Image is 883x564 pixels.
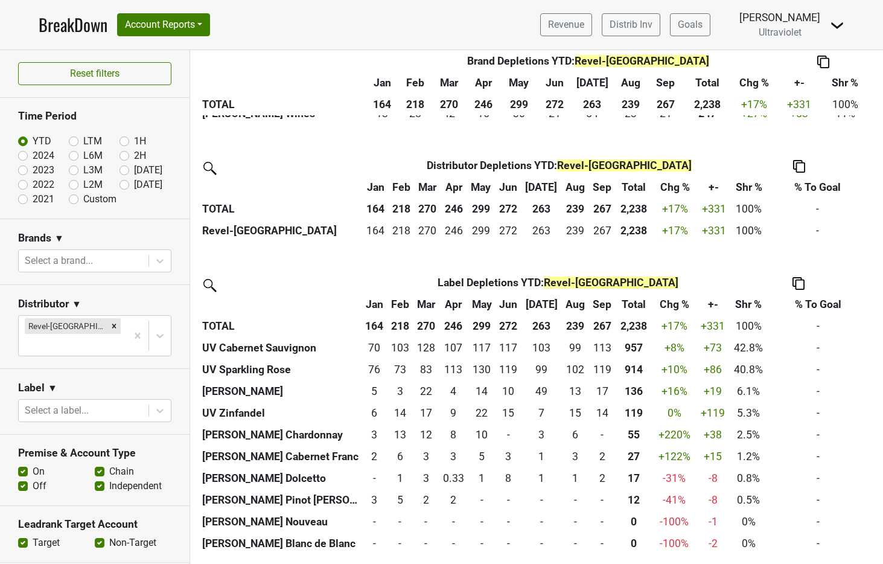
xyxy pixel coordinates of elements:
[444,223,464,239] div: 246
[390,362,410,377] div: 73
[565,362,586,377] div: 102
[389,176,415,198] th: Feb: activate to sort column ascending
[387,337,413,359] td: 103
[366,94,400,115] th: 164
[729,293,768,315] th: Shr %: activate to sort column ascending
[589,176,616,198] th: Sep: activate to sort column ascending
[18,110,171,123] h3: Time Period
[199,220,363,242] th: Revel-[GEOGRAPHIC_DATA]
[562,424,589,446] td: 6
[387,424,413,446] td: 13
[615,380,652,402] th: 136.083
[589,424,616,446] td: 0
[199,315,362,337] th: TOTAL
[83,178,103,192] label: L2M
[615,402,652,424] th: 119.250
[562,446,589,467] td: 3
[613,94,649,115] th: 239
[442,340,465,356] div: 107
[387,446,413,467] td: 6
[652,446,697,467] td: +122 %
[18,382,45,394] h3: Label
[524,340,559,356] div: 103
[499,405,518,421] div: 15
[134,163,162,178] label: [DATE]
[768,293,868,315] th: % To Goal: activate to sort column ascending
[524,223,559,239] div: 263
[83,149,103,163] label: L6M
[592,405,613,421] div: 14
[499,383,518,399] div: 10
[18,298,69,310] h3: Distributor
[618,362,649,377] div: 914
[432,72,467,94] th: Mar: activate to sort column ascending
[698,176,731,198] th: +-: activate to sort column ascending
[767,176,868,198] th: % To Goal: activate to sort column ascending
[33,479,46,493] label: Off
[777,72,821,94] th: +-: activate to sort column ascending
[697,315,729,337] td: +331
[729,359,768,380] td: 40.8%
[362,424,387,446] td: 3
[199,275,218,294] img: filter
[441,220,467,242] td: 246.082
[729,446,768,467] td: 1.2%
[442,427,465,443] div: 8
[496,293,521,315] th: Jun: activate to sort column ascending
[538,72,572,94] th: Jun: activate to sort column ascending
[670,13,710,36] a: Goals
[821,72,869,94] th: Shr %: activate to sort column ascending
[616,198,652,220] th: 2,238
[730,176,767,198] th: Shr %: activate to sort column ascending
[416,405,436,421] div: 17
[768,424,868,446] td: -
[134,178,162,192] label: [DATE]
[362,315,387,337] th: 164
[442,383,465,399] div: 4
[439,380,468,402] td: 3.5
[787,98,811,111] span: +331
[467,220,495,242] td: 299
[416,427,436,443] div: 12
[366,223,386,239] div: 164
[521,424,562,446] td: 3
[33,149,54,163] label: 2024
[496,424,521,446] td: 0
[648,72,683,94] th: Sep: activate to sort column ascending
[589,380,616,402] td: 17
[700,340,727,356] div: +73
[615,359,652,380] th: 914.000
[18,62,171,85] button: Reset filters
[615,337,652,359] th: 957.082
[615,424,652,446] th: 55.000
[468,424,496,446] td: 10
[416,340,436,356] div: 128
[562,176,589,198] th: Aug: activate to sort column ascending
[589,446,616,467] td: 2.167
[565,405,586,421] div: 15
[54,231,64,246] span: ▼
[199,402,362,424] th: UV Zinfandel
[697,293,729,315] th: +-: activate to sort column ascending
[389,198,415,220] th: 218
[414,198,441,220] th: 270
[439,293,468,315] th: Apr: activate to sort column ascending
[413,337,439,359] td: 128.083
[470,223,492,239] div: 299
[109,479,162,493] label: Independent
[592,362,613,377] div: 119
[199,198,363,220] th: TOTAL
[18,232,51,245] h3: Brands
[792,277,805,290] img: Copy to clipboard
[439,446,468,467] td: 2.5
[821,94,869,115] td: 100%
[413,315,439,337] th: 270
[652,220,698,242] td: +17 %
[616,220,652,242] th: 2237.582
[363,176,389,198] th: Jan: activate to sort column ascending
[572,72,613,94] th: Jul: activate to sort column ascending
[739,10,820,25] div: [PERSON_NAME]
[387,315,413,337] th: 218
[387,380,413,402] td: 3
[391,223,411,239] div: 218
